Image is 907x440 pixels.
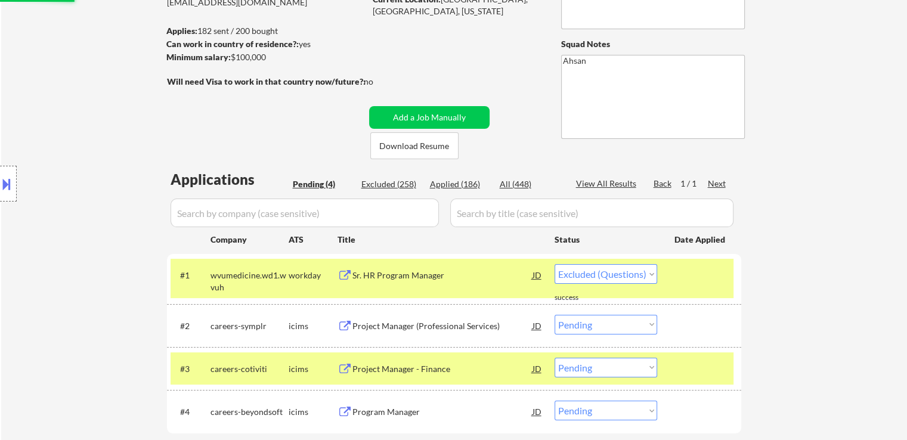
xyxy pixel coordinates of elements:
div: Sr. HR Program Manager [352,269,533,281]
div: 1 / 1 [680,178,708,190]
div: icims [289,363,338,375]
strong: Applies: [166,26,197,36]
button: Download Resume [370,132,459,159]
div: Company [211,234,289,246]
div: All (448) [500,178,559,190]
div: Project Manager - Finance [352,363,533,375]
div: JD [531,264,543,286]
div: Back [654,178,673,190]
div: View All Results [576,178,640,190]
div: yes [166,38,361,50]
input: Search by title (case sensitive) [450,199,733,227]
div: Applications [171,172,289,187]
div: JD [531,358,543,379]
input: Search by company (case sensitive) [171,199,439,227]
div: Status [555,228,657,250]
div: workday [289,269,338,281]
div: Date Applied [674,234,727,246]
div: Excluded (258) [361,178,421,190]
div: wvumedicine.wd1.wvuh [211,269,289,293]
div: Project Manager (Professional Services) [352,320,533,332]
strong: Minimum salary: [166,52,231,62]
div: Title [338,234,543,246]
div: success [555,293,602,303]
div: Pending (4) [293,178,352,190]
div: ATS [289,234,338,246]
div: 182 sent / 200 bought [166,25,365,37]
strong: Will need Visa to work in that country now/future?: [167,76,366,86]
div: icims [289,406,338,418]
div: $100,000 [166,51,365,63]
div: Applied (186) [430,178,490,190]
div: #3 [180,363,201,375]
div: careers-beyondsoft [211,406,289,418]
div: careers-symplr [211,320,289,332]
div: Next [708,178,727,190]
button: Add a Job Manually [369,106,490,129]
div: no [364,76,398,88]
div: Squad Notes [561,38,745,50]
strong: Can work in country of residence?: [166,39,299,49]
div: JD [531,401,543,422]
div: icims [289,320,338,332]
div: #4 [180,406,201,418]
div: JD [531,315,543,336]
div: careers-cotiviti [211,363,289,375]
div: #2 [180,320,201,332]
div: Program Manager [352,406,533,418]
